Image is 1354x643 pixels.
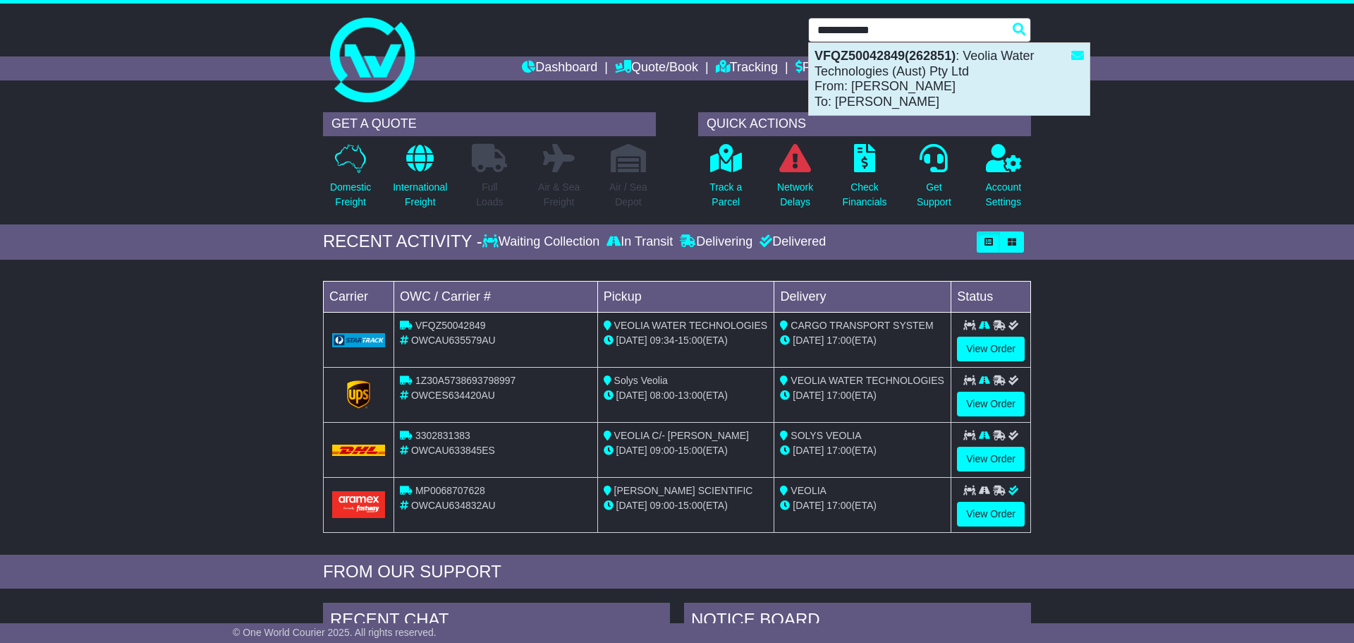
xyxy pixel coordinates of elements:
span: 17:00 [827,390,851,401]
a: Quote/Book [615,56,698,80]
p: Check Financials [843,180,887,210]
p: International Freight [393,180,447,210]
span: © One World Courier 2025. All rights reserved. [233,627,437,638]
div: : Veolia Water Technologies (Aust) Pty Ltd From: [PERSON_NAME] To: [PERSON_NAME] [809,43,1090,115]
p: Full Loads [472,180,507,210]
span: 09:00 [650,500,675,511]
a: NetworkDelays [776,143,814,217]
div: (ETA) [780,388,945,403]
span: [DATE] [793,335,824,346]
span: VEOLIA WATER TECHNOLOGIES [614,320,768,331]
a: View Order [957,392,1025,416]
div: RECENT ACTIVITY - [323,232,482,252]
a: GetSupport [916,143,952,217]
img: DHL.png [332,445,385,456]
a: View Order [957,337,1025,361]
p: Air & Sea Freight [538,180,580,210]
span: 17:00 [827,500,851,511]
a: Financials [795,56,860,80]
div: In Transit [603,234,676,250]
span: 09:34 [650,335,675,346]
span: SOLYS VEOLIA [791,430,861,441]
span: 15:00 [678,445,702,456]
td: Status [951,281,1031,312]
img: Aramex.png [332,491,385,517]
span: 09:00 [650,445,675,456]
span: Solys Veolia [614,375,668,386]
p: Air / Sea Depot [609,180,647,210]
a: DomesticFreight [329,143,372,217]
span: 15:00 [678,500,702,511]
span: [DATE] [616,390,647,401]
span: VFQZ50042849 [415,320,486,331]
span: VEOLIA [791,485,827,496]
a: InternationalFreight [392,143,448,217]
div: (ETA) [780,498,945,513]
span: OWCAU635579AU [411,335,496,346]
p: Get Support [917,180,951,210]
div: RECENT CHAT [323,603,670,641]
div: Waiting Collection [482,234,603,250]
p: Account Settings [986,180,1022,210]
span: [PERSON_NAME] SCIENTIFIC [614,485,753,496]
span: 15:00 [678,335,702,346]
td: Carrier [324,281,394,312]
span: [DATE] [793,500,824,511]
td: Pickup [597,281,774,312]
div: Delivered [756,234,826,250]
td: OWC / Carrier # [394,281,598,312]
strong: VFQZ50042849(262851) [815,49,956,63]
div: (ETA) [780,443,945,458]
span: 3302831383 [415,430,470,441]
a: Track aParcel [709,143,743,217]
div: - (ETA) [604,388,769,403]
div: Delivering [676,234,756,250]
a: Dashboard [522,56,597,80]
p: Network Delays [777,180,813,210]
div: - (ETA) [604,333,769,348]
img: GetCarrierServiceLogo [347,380,371,409]
a: View Order [957,447,1025,471]
span: MP0068707628 [415,485,485,496]
a: View Order [957,502,1025,527]
p: Track a Parcel [709,180,742,210]
div: FROM OUR SUPPORT [323,562,1031,582]
img: GetCarrierServiceLogo [332,333,385,347]
td: Delivery [774,281,951,312]
span: 13:00 [678,390,702,401]
div: QUICK ACTIONS [698,112,1031,136]
span: [DATE] [793,390,824,401]
span: 1Z30A5738693798997 [415,375,516,386]
span: VEOLIA WATER TECHNOLOGIES [791,375,944,386]
div: (ETA) [780,333,945,348]
a: Tracking [716,56,778,80]
span: 17:00 [827,335,851,346]
p: Domestic Freight [330,180,371,210]
span: 08:00 [650,390,675,401]
div: NOTICE BOARD [684,603,1031,641]
span: OWCES634420AU [411,390,495,401]
span: [DATE] [616,335,647,346]
span: OWCAU633845ES [411,445,495,456]
span: OWCAU634832AU [411,500,496,511]
span: CARGO TRANSPORT SYSTEM [791,320,933,331]
span: VEOLIA C/- [PERSON_NAME] [614,430,749,441]
div: - (ETA) [604,498,769,513]
a: CheckFinancials [842,143,888,217]
div: GET A QUOTE [323,112,656,136]
span: 17:00 [827,445,851,456]
span: [DATE] [793,445,824,456]
span: [DATE] [616,500,647,511]
a: AccountSettings [985,143,1023,217]
div: - (ETA) [604,443,769,458]
span: [DATE] [616,445,647,456]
